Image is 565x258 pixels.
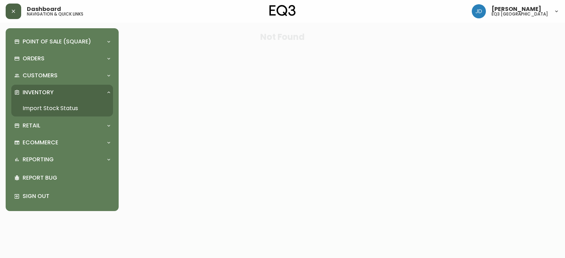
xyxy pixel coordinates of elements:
[27,12,83,16] h5: navigation & quick links
[492,6,541,12] span: [PERSON_NAME]
[27,6,61,12] span: Dashboard
[23,72,58,79] p: Customers
[23,38,91,46] p: Point of Sale (Square)
[269,5,296,16] img: logo
[23,192,110,200] p: Sign Out
[23,139,58,146] p: Ecommerce
[11,51,113,66] div: Orders
[11,169,113,187] div: Report Bug
[11,100,113,116] a: Import Stock Status
[11,187,113,205] div: Sign Out
[23,55,44,62] p: Orders
[23,174,110,182] p: Report Bug
[11,118,113,133] div: Retail
[23,89,54,96] p: Inventory
[11,34,113,49] div: Point of Sale (Square)
[23,156,54,163] p: Reporting
[492,12,548,16] h5: eq3 [GEOGRAPHIC_DATA]
[11,152,113,167] div: Reporting
[11,68,113,83] div: Customers
[472,4,486,18] img: 7c567ac048721f22e158fd313f7f0981
[11,135,113,150] div: Ecommerce
[11,85,113,100] div: Inventory
[23,122,40,130] p: Retail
